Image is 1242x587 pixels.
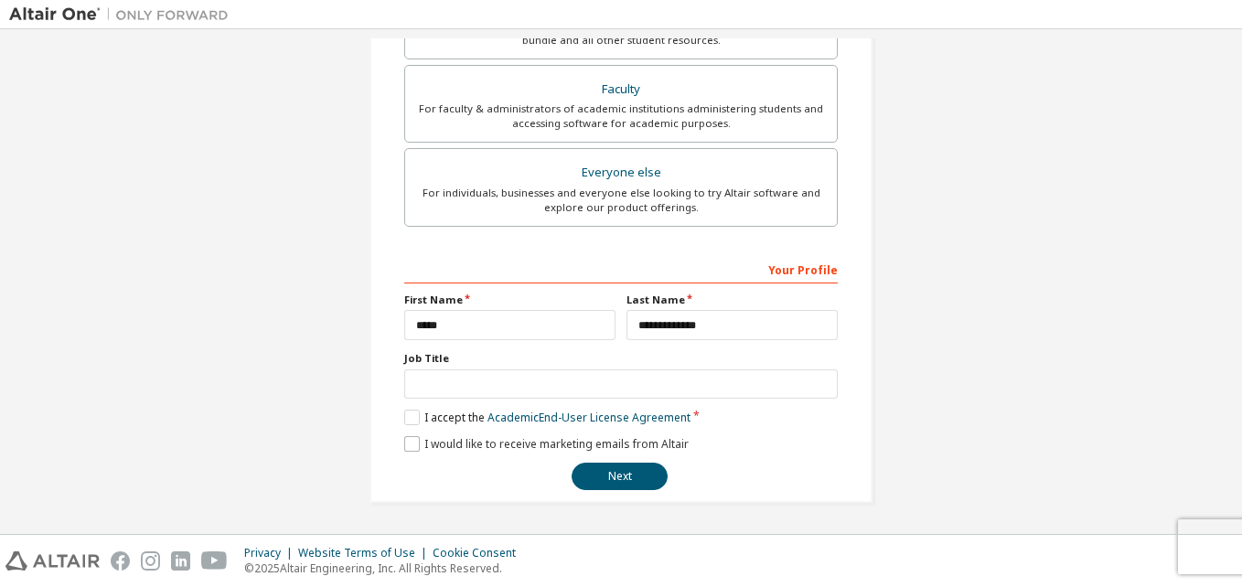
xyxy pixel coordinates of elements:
[572,463,668,490] button: Next
[416,186,826,215] div: For individuals, businesses and everyone else looking to try Altair software and explore our prod...
[626,293,838,307] label: Last Name
[487,410,691,425] a: Academic End-User License Agreement
[5,551,100,571] img: altair_logo.svg
[404,254,838,283] div: Your Profile
[141,551,160,571] img: instagram.svg
[416,101,826,131] div: For faculty & administrators of academic institutions administering students and accessing softwa...
[404,293,616,307] label: First Name
[171,551,190,571] img: linkedin.svg
[244,546,298,560] div: Privacy
[433,546,527,560] div: Cookie Consent
[201,551,228,571] img: youtube.svg
[111,551,130,571] img: facebook.svg
[298,546,433,560] div: Website Terms of Use
[404,351,838,366] label: Job Title
[244,560,527,576] p: © 2025 Altair Engineering, Inc. All Rights Reserved.
[404,410,691,425] label: I accept the
[416,77,826,102] div: Faculty
[9,5,238,24] img: Altair One
[404,436,689,452] label: I would like to receive marketing emails from Altair
[416,160,826,186] div: Everyone else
